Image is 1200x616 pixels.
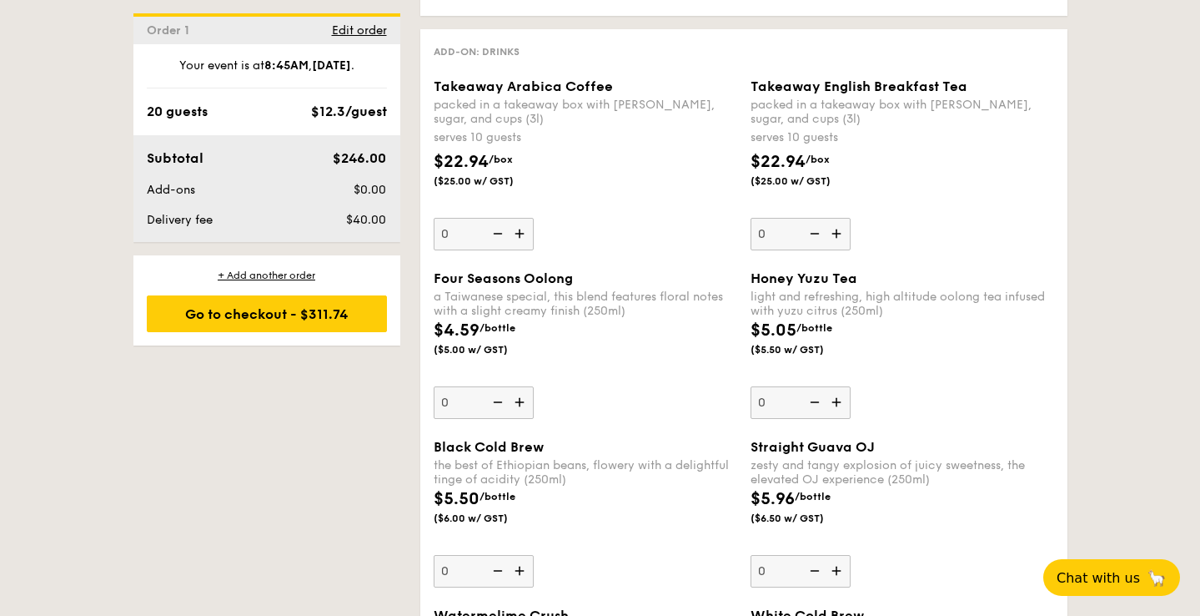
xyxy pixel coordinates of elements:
span: /bottle [479,491,515,502]
span: Takeaway Arabica Coffee [434,78,613,94]
span: Add-on: Drinks [434,46,520,58]
div: Your event is at , . [147,58,387,88]
img: icon-add.58712e84.svg [509,386,534,418]
span: Four Seasons Oolong [434,270,573,286]
span: ($5.00 w/ GST) [434,343,547,356]
span: Delivery fee [147,213,213,227]
img: icon-add.58712e84.svg [509,218,534,250]
img: icon-reduce.1d2dbef1.svg [801,555,826,587]
span: $5.50 [434,489,479,509]
span: Honey Yuzu Tea [751,270,857,286]
div: 20 guests [147,102,208,122]
div: $12.3/guest [311,102,387,122]
input: Takeaway Arabica Coffeepacked in a takeaway box with [PERSON_NAME], sugar, and cups (3l)serves 10... [434,218,534,250]
img: icon-add.58712e84.svg [826,555,851,587]
img: icon-reduce.1d2dbef1.svg [801,218,826,250]
span: /bottle [479,322,515,334]
span: /box [489,154,513,165]
img: icon-reduce.1d2dbef1.svg [484,386,509,418]
span: Chat with us [1057,570,1140,586]
span: Add-ons [147,183,195,197]
div: the best of Ethiopian beans, flowery with a delightful tinge of acidity (250ml) [434,458,737,487]
span: $22.94 [751,152,806,172]
input: Four Seasons Oolonga Taiwanese special, this blend features floral notes with a slight creamy fin... [434,386,534,419]
span: 🦙 [1147,568,1167,588]
span: Black Cold Brew [434,439,544,455]
input: Takeaway English Breakfast Teapacked in a takeaway box with [PERSON_NAME], sugar, and cups (3l)se... [751,218,851,250]
span: Subtotal [147,150,203,166]
strong: 8:45AM [264,58,309,73]
span: $246.00 [333,150,386,166]
span: Edit order [332,23,387,38]
span: Straight Guava OJ [751,439,875,455]
strong: [DATE] [312,58,351,73]
img: icon-add.58712e84.svg [826,386,851,418]
img: icon-reduce.1d2dbef1.svg [801,386,826,418]
div: light and refreshing, high altitude oolong tea infused with yuzu citrus (250ml) [751,290,1054,318]
span: $40.00 [346,213,386,227]
span: Order 1 [147,23,196,38]
span: /box [806,154,830,165]
div: zesty and tangy explosion of juicy sweetness, the elevated OJ experience (250ml) [751,458,1054,487]
div: serves 10 guests [434,129,737,146]
div: serves 10 guests [751,129,1054,146]
img: icon-add.58712e84.svg [826,218,851,250]
span: $22.94 [434,152,489,172]
div: a Taiwanese special, this blend features floral notes with a slight creamy finish (250ml) [434,290,737,318]
span: /bottle [795,491,831,502]
span: ($25.00 w/ GST) [434,174,547,188]
img: icon-add.58712e84.svg [509,555,534,587]
span: $4.59 [434,321,479,341]
input: Black Cold Brewthe best of Ethiopian beans, flowery with a delightful tinge of acidity (250ml)$5.... [434,555,534,588]
span: ($6.50 w/ GST) [751,512,864,525]
span: $5.05 [751,321,796,341]
span: ($6.00 w/ GST) [434,512,547,525]
span: $0.00 [354,183,386,197]
span: $5.96 [751,489,795,509]
button: Chat with us🦙 [1043,559,1180,596]
input: Honey Yuzu Tealight and refreshing, high altitude oolong tea infused with yuzu citrus (250ml)$5.0... [751,386,851,419]
input: Straight Guava OJzesty and tangy explosion of juicy sweetness, the elevated OJ experience (250ml)... [751,555,851,588]
span: /bottle [796,322,832,334]
div: packed in a takeaway box with [PERSON_NAME], sugar, and cups (3l) [751,98,1054,126]
div: packed in a takeaway box with [PERSON_NAME], sugar, and cups (3l) [434,98,737,126]
span: ($25.00 w/ GST) [751,174,864,188]
div: + Add another order [147,269,387,282]
span: ($5.50 w/ GST) [751,343,864,356]
img: icon-reduce.1d2dbef1.svg [484,555,509,587]
span: Takeaway English Breakfast Tea [751,78,967,94]
div: Go to checkout - $311.74 [147,295,387,332]
img: icon-reduce.1d2dbef1.svg [484,218,509,250]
